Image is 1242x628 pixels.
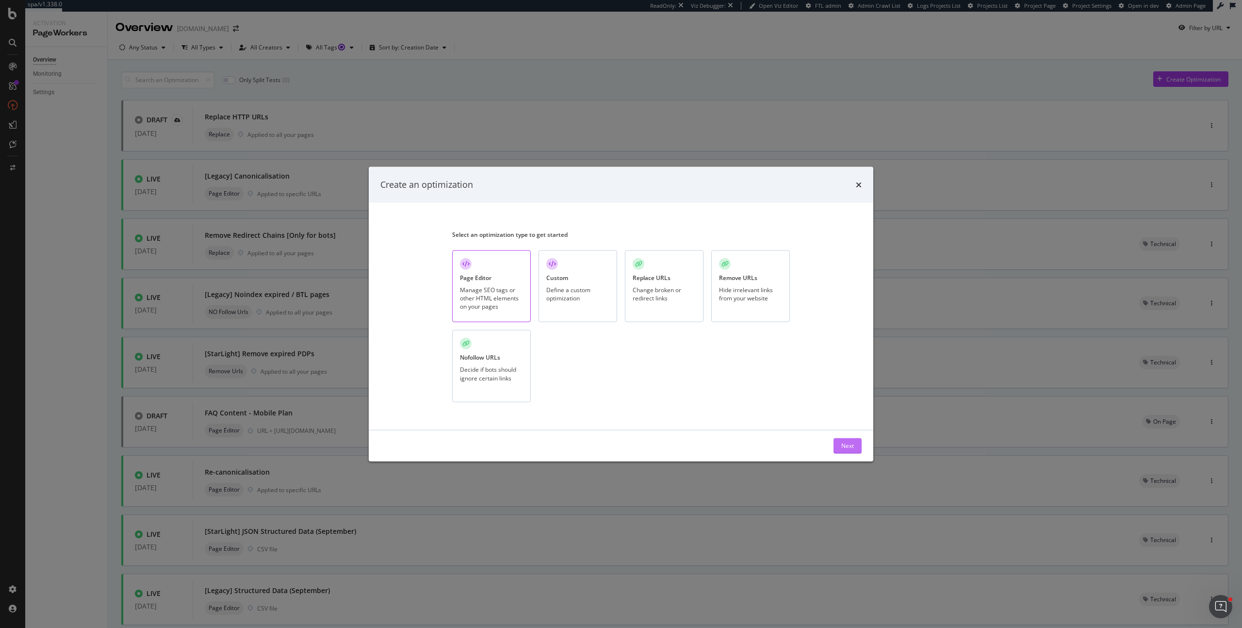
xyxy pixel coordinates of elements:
[546,285,609,302] div: Define a custom optimization
[833,438,862,453] button: Next
[633,285,696,302] div: Change broken or redirect links
[1209,595,1232,618] iframe: Intercom live chat
[633,273,670,281] div: Replace URLs
[719,273,757,281] div: Remove URLs
[856,179,862,191] div: times
[460,285,523,310] div: Manage SEO tags or other HTML elements on your pages
[460,273,491,281] div: Page Editor
[380,179,473,191] div: Create an optimization
[841,442,854,450] div: Next
[719,285,782,302] div: Hide irrelevant links from your website
[460,353,500,362] div: Nofollow URLs
[369,167,873,462] div: modal
[452,230,790,238] div: Select an optimization type to get started
[460,365,523,382] div: Decide if bots should ignore certain links
[546,273,568,281] div: Custom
